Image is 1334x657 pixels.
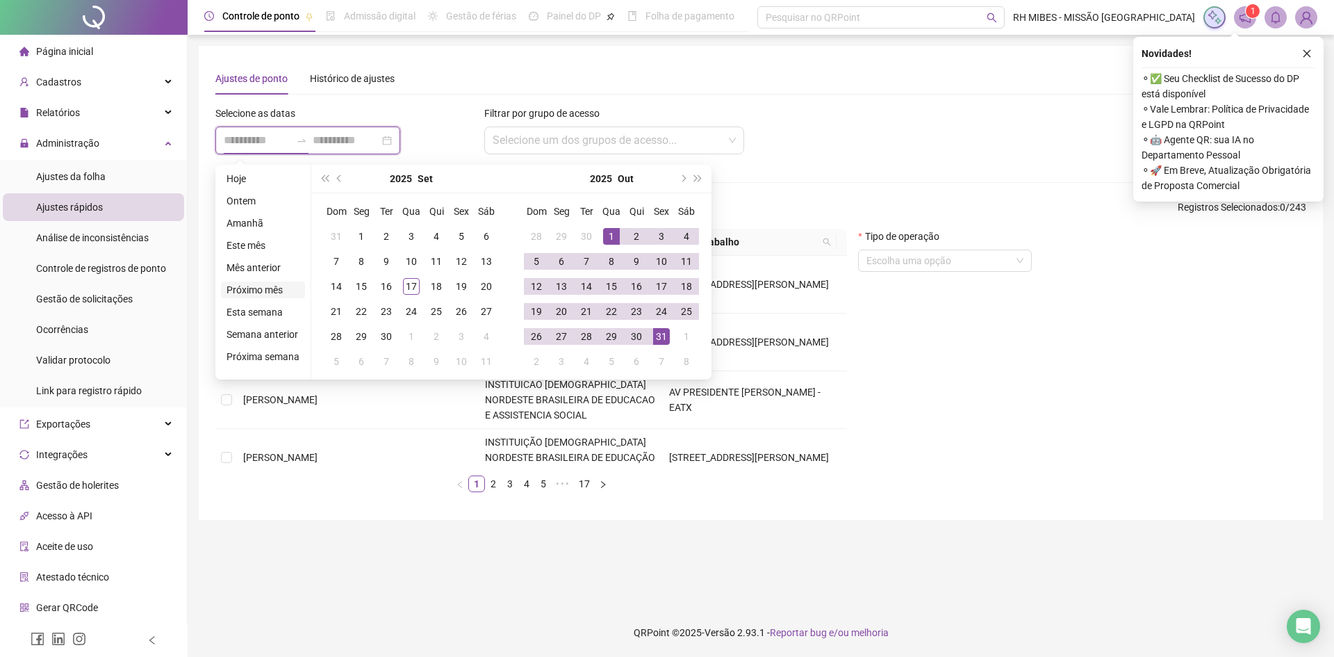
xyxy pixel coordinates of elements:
td: 2025-09-12 [449,249,474,274]
td: 2025-09-10 [399,249,424,274]
div: 18 [428,278,445,295]
div: 6 [353,353,370,370]
th: Qua [399,199,424,224]
th: Ter [374,199,399,224]
th: Seg [349,199,374,224]
td: 2025-10-08 [599,249,624,274]
td: 2025-09-21 [324,299,349,324]
div: 8 [603,253,620,270]
span: solution [19,572,29,582]
button: month panel [418,165,433,193]
span: apartment [19,480,29,490]
div: 22 [353,303,370,320]
div: 29 [553,228,570,245]
span: Novidades ! [1142,46,1192,61]
div: 28 [578,328,595,345]
div: 25 [428,303,445,320]
span: Gerar QRCode [36,602,98,613]
div: 27 [553,328,570,345]
td: 2025-10-02 [424,324,449,349]
span: dashboard [529,11,538,21]
li: 1 [468,476,485,492]
div: 4 [578,353,595,370]
td: 2025-11-02 [524,349,549,374]
span: : 0 / 243 [1178,200,1306,222]
th: Dom [324,199,349,224]
div: 30 [628,328,645,345]
span: ⚬ ✅ Seu Checklist de Sucesso do DP está disponível [1142,71,1315,102]
td: 2025-09-04 [424,224,449,249]
div: 4 [428,228,445,245]
span: Local de trabalho [662,234,817,250]
div: 9 [628,253,645,270]
td: 2025-10-17 [649,274,674,299]
li: 2 [485,476,502,492]
div: 3 [403,228,420,245]
button: month panel [618,165,634,193]
th: Seg [549,199,574,224]
span: notification [1239,11,1251,24]
td: 2025-09-11 [424,249,449,274]
td: 2025-10-21 [574,299,599,324]
span: clock-circle [204,11,214,21]
div: 28 [528,228,545,245]
td: 2025-09-03 [399,224,424,249]
div: 21 [328,303,345,320]
div: Ajustes de ponto [215,71,288,86]
td: 2025-10-20 [549,299,574,324]
li: 5 [535,476,552,492]
div: 8 [403,353,420,370]
a: 5 [536,476,551,492]
span: search [823,238,831,246]
th: Sáb [474,199,499,224]
div: 29 [603,328,620,345]
div: 7 [378,353,395,370]
span: Admissão digital [344,10,415,22]
div: 26 [528,328,545,345]
button: right [595,476,611,492]
div: 10 [453,353,470,370]
td: 2025-10-19 [524,299,549,324]
div: 4 [478,328,495,345]
footer: QRPoint © 2025 - 2.93.1 - [188,608,1334,657]
div: 15 [353,278,370,295]
div: 1 [603,228,620,245]
span: left [456,480,464,489]
span: ••• [552,476,574,492]
div: 12 [453,253,470,270]
span: INSTITUIÇÃO [DEMOGRAPHIC_DATA] NORDESTE BRASILEIRA DE EDUCAÇÃO E ASSITENCIA SOCIAL [485,437,655,478]
span: Ajustes rápidos [36,202,103,213]
span: export [19,419,29,429]
a: 3 [502,476,518,492]
div: 28 [328,328,345,345]
span: 1 [1251,6,1255,16]
td: 2025-09-15 [349,274,374,299]
div: 7 [578,253,595,270]
span: ⚬ Vale Lembrar: Política de Privacidade e LGPD na QRPoint [1142,102,1315,132]
td: 2025-09-28 [324,324,349,349]
div: 13 [553,278,570,295]
td: 2025-09-07 [324,249,349,274]
td: 2025-10-04 [474,324,499,349]
div: 5 [328,353,345,370]
a: 1 [469,476,484,492]
div: 7 [653,353,670,370]
td: 2025-11-07 [649,349,674,374]
th: Qui [424,199,449,224]
button: left [452,476,468,492]
span: Administração [36,138,99,149]
div: 2 [378,228,395,245]
div: 10 [403,253,420,270]
td: 2025-09-22 [349,299,374,324]
div: 31 [328,228,345,245]
span: Relatórios [36,107,80,118]
span: INSTITUICAO [DEMOGRAPHIC_DATA] NORDESTE BRASILEIRA DE EDUCACAO E ASSISTENCIA SOCIAL [485,379,655,421]
span: ⚬ 🚀 Em Breve, Atualização Obrigatória de Proposta Comercial [1142,163,1315,193]
li: 4 [518,476,535,492]
li: Esta semana [221,304,305,321]
div: 30 [578,228,595,245]
span: RH MIBES - MISSÃO [GEOGRAPHIC_DATA] [1013,10,1195,25]
td: 2025-09-26 [449,299,474,324]
div: 20 [478,278,495,295]
th: Dom [524,199,549,224]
